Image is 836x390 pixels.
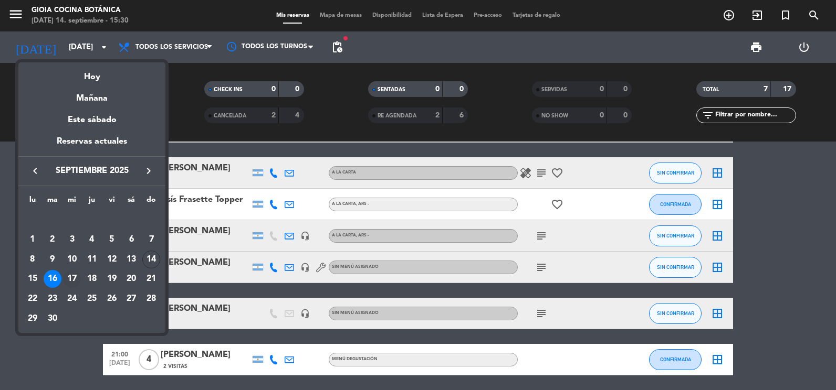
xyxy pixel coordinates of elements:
div: 14 [142,251,160,268]
td: 17 de septiembre de 2025 [62,269,82,289]
td: 5 de septiembre de 2025 [102,230,122,250]
button: keyboard_arrow_left [26,164,45,178]
th: domingo [141,194,161,210]
div: 8 [24,251,41,268]
div: Este sábado [18,105,165,135]
div: 6 [122,231,140,248]
div: 11 [83,251,101,268]
td: 26 de septiembre de 2025 [102,289,122,309]
td: 22 de septiembre de 2025 [23,289,43,309]
div: 24 [63,290,81,308]
div: 17 [63,270,81,288]
div: 30 [44,310,61,328]
th: sábado [122,194,142,210]
div: 9 [44,251,61,268]
td: 2 de septiembre de 2025 [43,230,62,250]
div: 5 [103,231,121,248]
td: 27 de septiembre de 2025 [122,289,142,309]
td: 4 de septiembre de 2025 [82,230,102,250]
td: SEP. [23,210,161,230]
div: 7 [142,231,160,248]
td: 20 de septiembre de 2025 [122,269,142,289]
td: 30 de septiembre de 2025 [43,309,62,329]
td: 24 de septiembre de 2025 [62,289,82,309]
div: 4 [83,231,101,248]
div: 22 [24,290,41,308]
th: viernes [102,194,122,210]
div: Reservas actuales [18,135,165,156]
td: 1 de septiembre de 2025 [23,230,43,250]
div: 29 [24,310,41,328]
td: 7 de septiembre de 2025 [141,230,161,250]
div: 3 [63,231,81,248]
th: lunes [23,194,43,210]
div: 27 [122,290,140,308]
div: Mañana [18,84,165,105]
div: 13 [122,251,140,268]
td: 25 de septiembre de 2025 [82,289,102,309]
div: 10 [63,251,81,268]
td: 21 de septiembre de 2025 [141,269,161,289]
td: 14 de septiembre de 2025 [141,250,161,269]
td: 10 de septiembre de 2025 [62,250,82,269]
div: 16 [44,270,61,288]
div: 26 [103,290,121,308]
i: keyboard_arrow_left [29,165,41,177]
div: 20 [122,270,140,288]
td: 16 de septiembre de 2025 [43,269,62,289]
td: 6 de septiembre de 2025 [122,230,142,250]
div: 2 [44,231,61,248]
div: 18 [83,270,101,288]
div: 1 [24,231,41,248]
td: 11 de septiembre de 2025 [82,250,102,269]
th: jueves [82,194,102,210]
td: 28 de septiembre de 2025 [141,289,161,309]
div: Hoy [18,62,165,84]
td: 19 de septiembre de 2025 [102,269,122,289]
div: 15 [24,270,41,288]
div: 12 [103,251,121,268]
td: 12 de septiembre de 2025 [102,250,122,269]
td: 3 de septiembre de 2025 [62,230,82,250]
i: keyboard_arrow_right [142,165,155,177]
td: 18 de septiembre de 2025 [82,269,102,289]
div: 25 [83,290,101,308]
div: 28 [142,290,160,308]
td: 29 de septiembre de 2025 [23,309,43,329]
button: keyboard_arrow_right [139,164,158,178]
th: martes [43,194,62,210]
td: 23 de septiembre de 2025 [43,289,62,309]
div: 23 [44,290,61,308]
span: septiembre 2025 [45,164,139,178]
div: 21 [142,270,160,288]
div: 19 [103,270,121,288]
th: miércoles [62,194,82,210]
td: 15 de septiembre de 2025 [23,269,43,289]
td: 9 de septiembre de 2025 [43,250,62,269]
td: 8 de septiembre de 2025 [23,250,43,269]
td: 13 de septiembre de 2025 [122,250,142,269]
